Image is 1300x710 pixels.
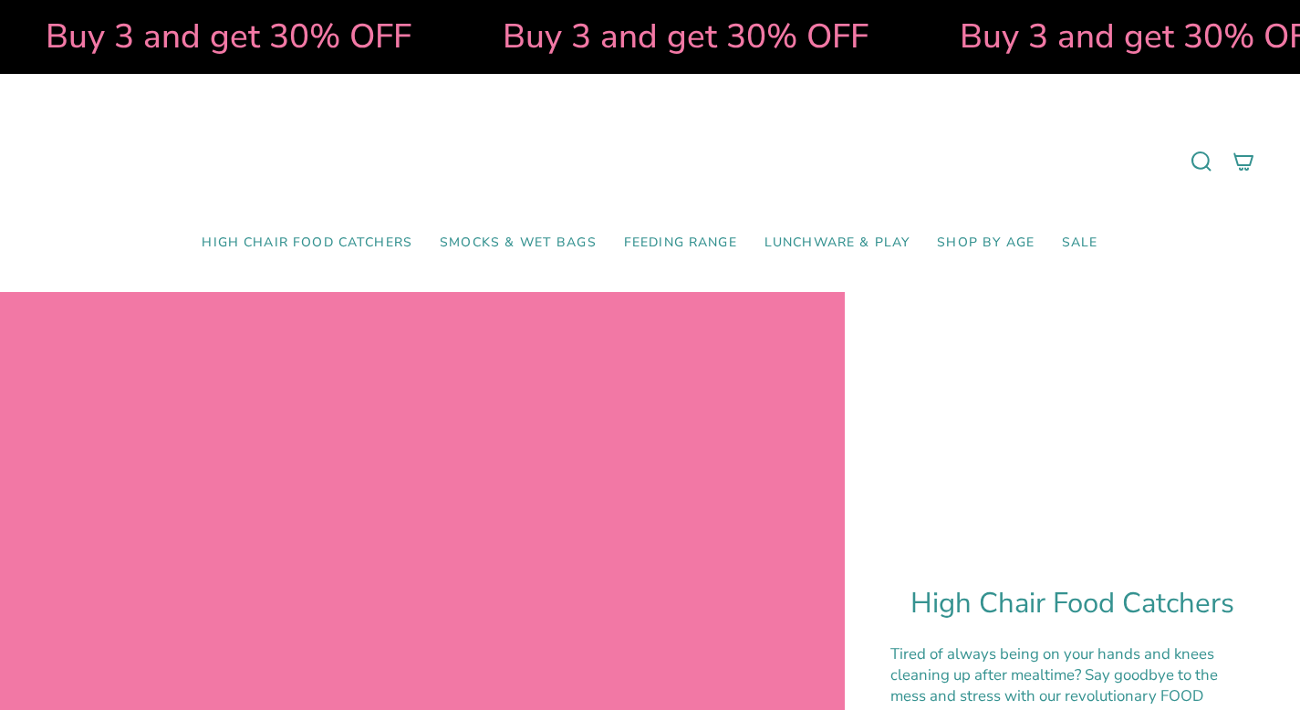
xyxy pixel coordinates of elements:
strong: Buy 3 and get 30% OFF [916,14,1282,59]
strong: Buy 3 and get 30% OFF [2,14,368,59]
span: Feeding Range [624,235,737,251]
a: Lunchware & Play [751,222,923,265]
span: Shop by Age [937,235,1035,251]
a: Shop by Age [923,222,1048,265]
strong: Buy 3 and get 30% OFF [459,14,825,59]
a: SALE [1048,222,1112,265]
span: High Chair Food Catchers [202,235,412,251]
a: Feeding Range [610,222,751,265]
a: Mumma’s Little Helpers [493,101,807,222]
span: Smocks & Wet Bags [440,235,597,251]
span: SALE [1062,235,1098,251]
a: Smocks & Wet Bags [426,222,610,265]
a: High Chair Food Catchers [188,222,426,265]
h1: High Chair Food Catchers [890,587,1254,621]
span: Lunchware & Play [764,235,910,251]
